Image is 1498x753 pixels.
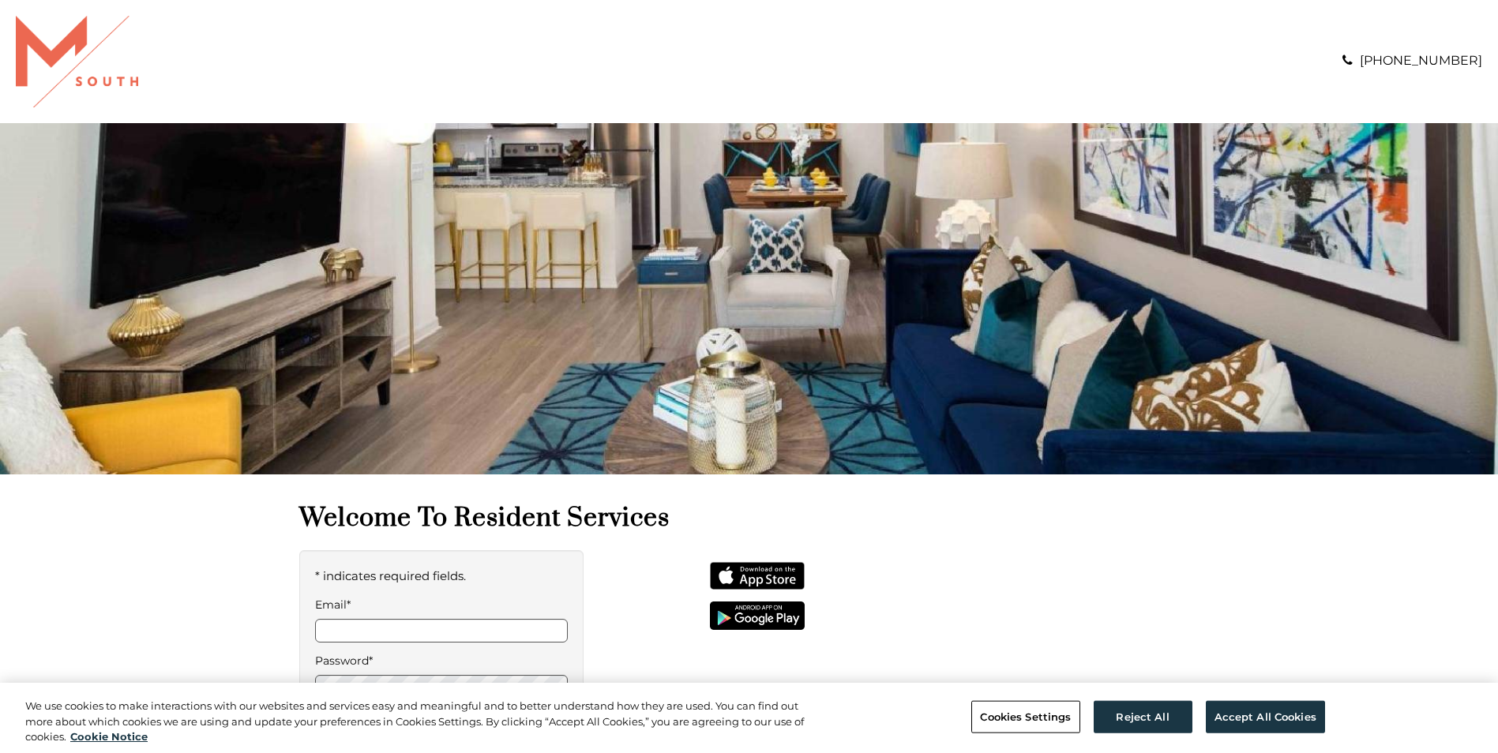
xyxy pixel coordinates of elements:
[1206,700,1325,733] button: Accept All Cookies
[16,53,138,68] a: Logo
[710,562,805,590] img: App Store
[299,502,1200,534] h1: Welcome to Resident Services
[315,650,569,671] label: Password*
[1094,700,1192,733] button: Reject All
[315,566,569,586] p: * indicates required fields.
[710,601,805,630] img: Get it on Google Play
[25,699,824,745] div: We use cookies to make interactions with our websites and services easy and meaningful and to bet...
[971,700,1079,733] button: Cookies Settings
[315,594,569,615] label: Email*
[1360,53,1482,68] a: [PHONE_NUMBER]
[70,730,148,743] a: More information about your privacy
[16,16,138,107] img: A graphic with a red M and the word SOUTH.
